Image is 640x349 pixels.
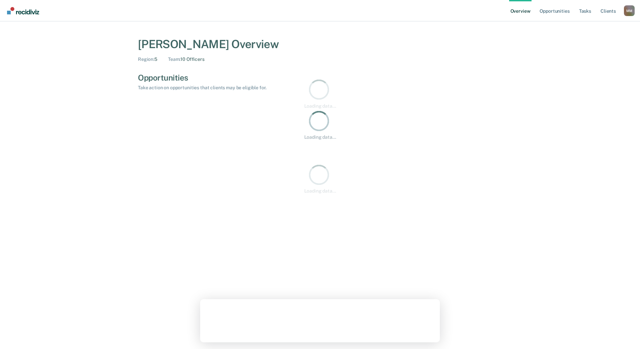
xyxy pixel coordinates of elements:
[624,5,635,16] button: Profile dropdown button
[200,299,440,342] iframe: Survey by Kim from Recidiviz
[624,5,635,16] div: M M
[7,7,39,14] img: Recidiviz
[138,56,157,62] div: 5
[304,134,336,140] div: Loading data...
[617,326,633,342] iframe: Intercom live chat
[168,56,205,62] div: 10 Officers
[168,56,180,62] span: Team :
[138,56,154,62] span: Region :
[138,37,502,51] div: [PERSON_NAME] Overview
